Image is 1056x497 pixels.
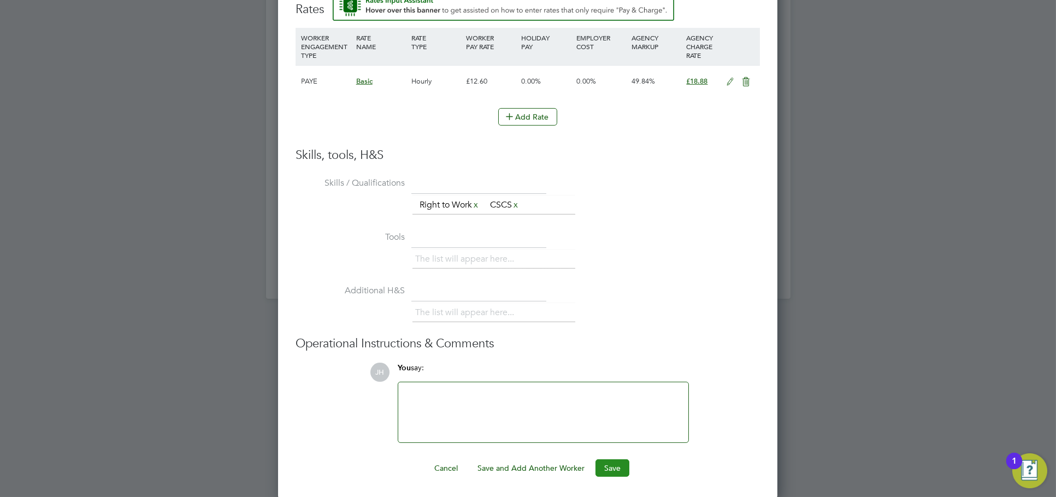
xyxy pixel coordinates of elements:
div: AGENCY MARKUP [629,28,684,56]
span: 49.84% [632,76,655,86]
div: 1 [1012,461,1017,475]
a: x [472,198,480,212]
button: Cancel [426,459,467,477]
div: WORKER ENGAGEMENT TYPE [298,28,353,65]
div: say: [398,363,689,382]
span: 0.00% [521,76,541,86]
h3: Skills, tools, H&S [296,147,760,163]
button: Save and Add Another Worker [469,459,593,477]
li: The list will appear here... [415,252,518,267]
div: PAYE [298,66,353,97]
button: Open Resource Center, 1 new notification [1012,453,1047,488]
span: You [398,363,411,372]
span: £18.88 [687,76,708,86]
span: Basic [356,76,373,86]
button: Add Rate [498,108,557,126]
div: RATE TYPE [409,28,464,56]
div: £12.60 [463,66,518,97]
div: Hourly [409,66,464,97]
li: The list will appear here... [415,305,518,320]
span: JH [370,363,390,382]
label: Skills / Qualifications [296,177,405,189]
div: RATE NAME [353,28,409,56]
label: Tools [296,232,405,243]
li: Right to Work [415,198,484,212]
li: CSCS [486,198,524,212]
a: x [512,198,520,212]
div: HOLIDAY PAY [518,28,574,56]
div: AGENCY CHARGE RATE [684,28,721,65]
div: EMPLOYER COST [574,28,629,56]
button: Save [595,459,629,477]
div: WORKER PAY RATE [463,28,518,56]
h3: Operational Instructions & Comments [296,336,760,352]
label: Additional H&S [296,285,405,297]
span: 0.00% [576,76,596,86]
